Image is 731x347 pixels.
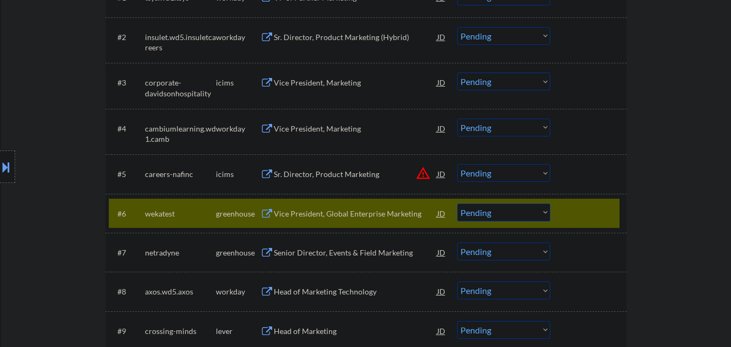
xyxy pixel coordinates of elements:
[216,123,260,134] div: workday
[274,247,437,258] div: Senior Director, Events & Field Marketing
[274,32,437,43] div: Sr. Director, Product Marketing (Hybrid)
[117,32,136,43] div: #2
[145,326,216,337] div: crossing-minds
[274,169,437,180] div: Sr. Director, Product Marketing
[436,281,447,301] div: JD
[216,169,260,180] div: icims
[216,77,260,88] div: icims
[216,32,260,43] div: workday
[274,123,437,134] div: Vice President, Marketing
[436,243,447,262] div: JD
[436,204,447,223] div: JD
[117,286,136,297] div: #8
[145,286,216,297] div: axos.wd5.axos
[436,73,447,92] div: JD
[216,326,260,337] div: lever
[416,166,431,181] button: warning_amber
[274,286,437,297] div: Head of Marketing Technology
[274,77,437,88] div: Vice President, Marketing
[216,286,260,297] div: workday
[436,119,447,138] div: JD
[436,321,447,341] div: JD
[274,208,437,219] div: Vice President, Global Enterprise Marketing
[436,164,447,184] div: JD
[216,208,260,219] div: greenhouse
[436,27,447,47] div: JD
[145,32,216,53] div: insulet.wd5.insuletcareers
[216,247,260,258] div: greenhouse
[274,326,437,337] div: Head of Marketing
[117,326,136,337] div: #9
